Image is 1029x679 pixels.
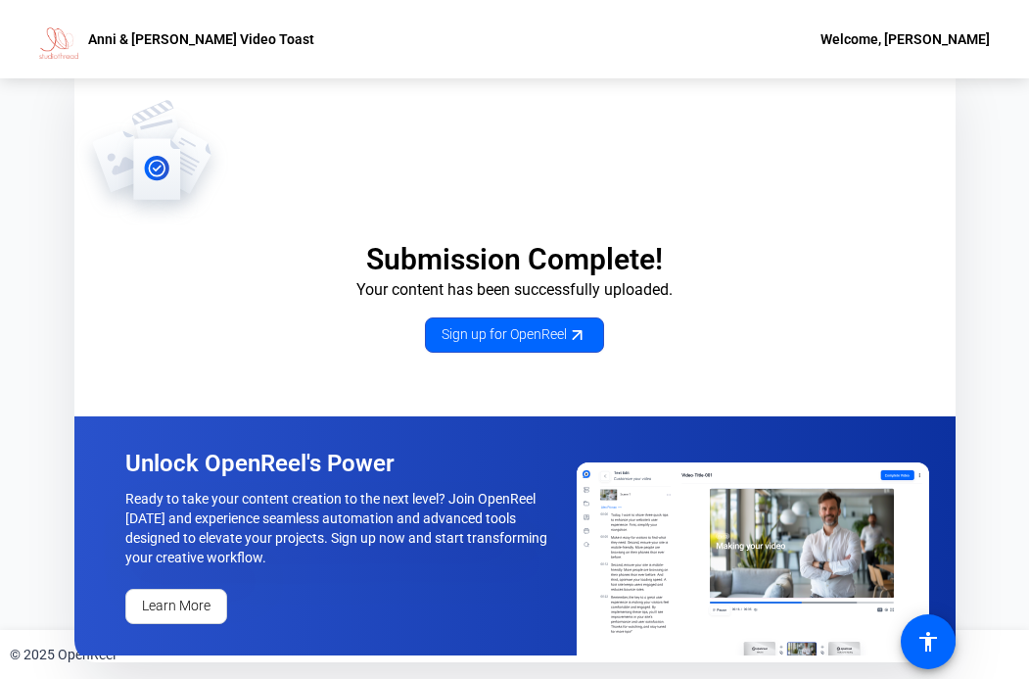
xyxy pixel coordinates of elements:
p: Ready to take your content creation to the next level? Join OpenReel [DATE] and experience seamle... [125,489,554,567]
span: Sign up for OpenReel [442,324,587,345]
a: Sign up for OpenReel [425,317,604,353]
p: Unlock OpenReel's Power [125,448,554,479]
p: Anni & [PERSON_NAME] Video Toast [88,27,314,51]
span: Learn More [142,596,210,616]
a: Learn More [125,589,227,624]
img: OpenReel [577,462,929,655]
img: OpenReel logo [39,20,78,59]
div: Welcome, [PERSON_NAME] [820,27,990,51]
div: © 2025 OpenReel [10,645,116,665]
p: Your content has been successfully uploaded. [74,278,956,302]
p: Submission Complete! [74,241,956,278]
img: OpenReel [74,98,230,225]
mat-icon: accessibility [916,630,940,654]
